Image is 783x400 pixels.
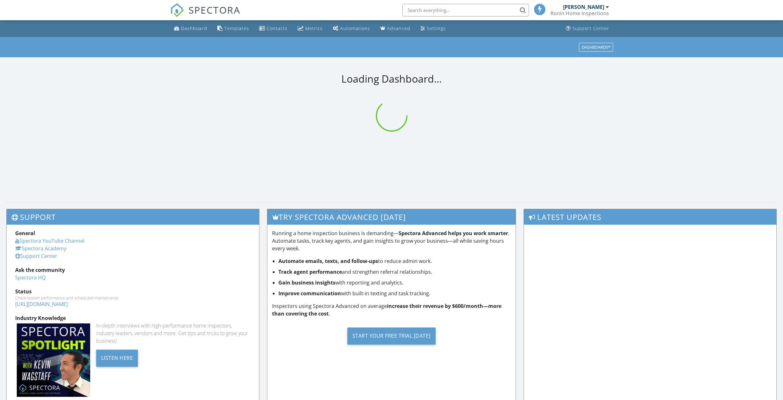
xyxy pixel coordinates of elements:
[170,9,240,22] a: SPECTORA
[399,230,508,237] strong: Spectora Advanced helps you work smarter
[15,314,251,322] div: Industry Knowledge
[278,258,378,265] strong: Automate emails, texts, and follow-ups
[582,45,610,49] div: Dashboards
[278,268,511,276] li: and strengthen referral relationships.
[295,23,325,34] a: Metrics
[96,354,138,361] a: Listen Here
[170,3,184,17] img: The Best Home Inspection Software - Spectora
[550,10,609,16] div: Ronin Home Inspections
[15,266,251,274] div: Ask the community
[15,237,84,244] a: Spectora YouTube Channel
[563,23,612,34] a: Support Center
[418,23,448,34] a: Settings
[330,23,373,34] a: Automations (Basic)
[15,301,68,308] a: [URL][DOMAIN_NAME]
[278,257,511,265] li: to reduce admin work.
[224,25,249,31] div: Templates
[17,323,90,397] img: Spectoraspolightmain
[572,25,609,31] div: Support Center
[563,4,604,10] div: [PERSON_NAME]
[278,290,511,297] li: with built-in texting and task tracking.
[15,295,251,300] div: Check system performance and scheduled maintenance.
[278,279,511,286] li: with reporting and analytics.
[7,209,259,225] h3: Support
[340,25,370,31] div: Automations
[305,25,323,31] div: Metrics
[272,229,511,252] p: Running a home inspection business is demanding— . Automate tasks, track key agents, and gain ins...
[15,274,46,281] a: Spectora HQ
[278,279,335,286] strong: Gain business insights
[96,322,251,345] div: In-depth interviews with high-performance home inspectors, industry leaders, vendors and more. Ge...
[15,288,251,295] div: Status
[15,230,35,237] strong: General
[378,23,413,34] a: Advanced
[524,209,776,225] h3: Latest Updates
[215,23,252,34] a: Templates
[267,25,288,31] div: Contacts
[181,25,207,31] div: Dashboard
[189,3,240,16] span: SPECTORA
[278,290,341,297] strong: Improve communication
[15,253,57,259] a: Support Center
[272,322,511,349] a: Start Your Free Trial [DATE]
[171,23,210,34] a: Dashboard
[387,25,410,31] div: Advanced
[402,4,529,16] input: Search everything...
[272,303,501,317] strong: increase their revenue by $600/month—more than covering the cost
[96,350,138,367] div: Listen Here
[267,209,516,225] h3: Try spectora advanced [DATE]
[278,268,342,275] strong: Track agent performance
[257,23,290,34] a: Contacts
[272,302,511,317] p: Inspectors using Spectora Advanced on average .
[347,328,436,345] div: Start Your Free Trial [DATE]
[579,43,613,52] button: Dashboards
[15,245,66,252] a: Spectora Academy
[427,25,446,31] div: Settings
